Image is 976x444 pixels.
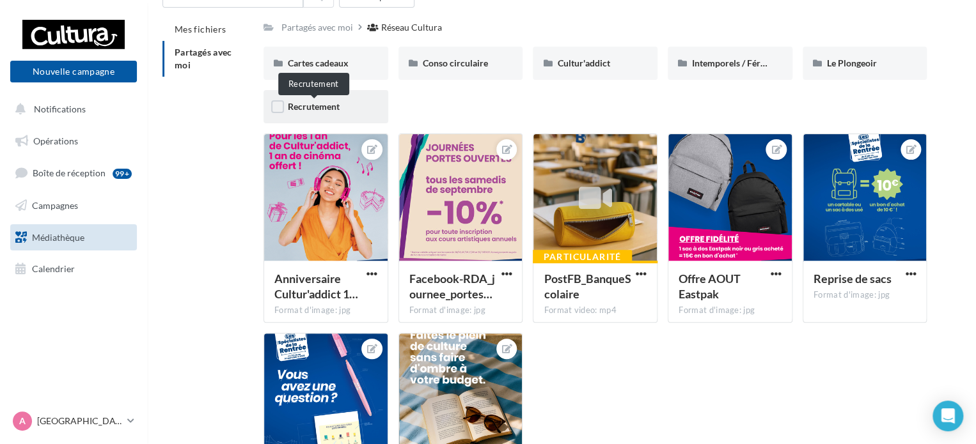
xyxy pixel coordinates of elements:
[814,272,892,286] span: Reprise de sacs
[8,192,139,219] a: Campagnes
[281,21,353,34] div: Partagés avec moi
[288,57,349,68] span: Cartes cadeaux
[8,159,139,187] a: Boîte de réception99+
[175,47,232,70] span: Partagés avec moi
[933,401,963,431] div: Open Intercom Messenger
[32,263,75,274] span: Calendrier
[409,272,495,301] span: Facebook-RDA_journee_portes_ouvertes
[8,128,139,155] a: Opérations
[10,409,137,433] a: A [GEOGRAPHIC_DATA]
[10,61,137,82] button: Nouvelle campagne
[533,250,631,264] div: Particularité
[8,256,139,282] a: Calendrier
[692,57,771,68] span: Intemporels / Fériés
[37,415,122,427] p: [GEOGRAPHIC_DATA]
[557,57,610,68] span: Cultur'addict
[33,135,78,146] span: Opérations
[274,305,377,316] div: Format d'image: jpg
[814,289,917,301] div: Format d'image: jpg
[679,305,782,316] div: Format d'image: jpg
[175,24,226,34] span: Mes fichiers
[19,415,26,427] span: A
[33,167,106,178] span: Boîte de réception
[544,272,631,301] span: PostFB_BanqueScolaire
[288,101,340,112] span: Recrutement
[32,200,78,211] span: Campagnes
[827,57,877,68] span: Le Plongeoir
[409,305,512,316] div: Format d'image: jpg
[8,224,139,251] a: Médiathèque
[8,96,134,123] button: Notifications
[423,57,488,68] span: Conso circulaire
[278,73,349,95] div: Recrutement
[34,103,86,114] span: Notifications
[113,169,132,179] div: 99+
[679,272,741,301] span: Offre AOUT Eastpak
[544,305,647,316] div: Format video: mp4
[32,231,84,242] span: Médiathèque
[381,21,442,34] div: Réseau Cultura
[274,272,358,301] span: Anniversaire Cultur'addict 15/09 au 28/09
